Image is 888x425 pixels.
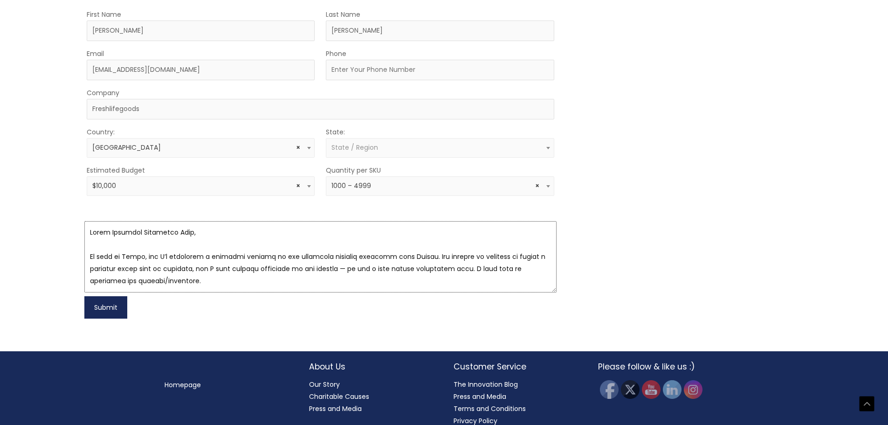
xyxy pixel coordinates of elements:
[309,404,362,413] a: Press and Media
[621,380,640,399] img: Twitter
[309,392,369,401] a: Charitable Causes
[87,8,121,21] label: First Name
[87,21,315,41] input: First Name
[165,380,201,390] a: Homepage
[454,361,579,373] h2: Customer Service
[454,380,518,389] a: The Innovation Blog
[87,87,119,99] label: Company
[296,143,300,152] span: Remove all items
[535,181,539,190] span: Remove all items
[326,126,345,138] label: State:
[326,21,554,41] input: Last Name
[309,378,435,415] nav: About Us
[87,176,315,196] span: $10,000
[92,143,310,152] span: Canada
[87,138,315,158] span: Canada
[454,392,506,401] a: Press and Media
[598,361,724,373] h2: Please follow & like us :)
[87,164,145,176] label: Estimated Budget
[84,296,127,319] button: Submit
[454,404,526,413] a: Terms and Conditions
[87,99,554,119] input: Company Name
[331,143,378,152] span: State / Region
[87,48,104,60] label: Email
[87,60,315,80] input: Enter Your Email
[326,176,554,196] span: 1000 – 4999
[296,181,300,190] span: Remove all items
[165,379,290,391] nav: Menu
[326,60,554,80] input: Enter Your Phone Number
[326,8,360,21] label: Last Name
[309,380,340,389] a: Our Story
[309,361,435,373] h2: About Us
[326,164,381,176] label: Quantity per SKU
[326,48,346,60] label: Phone
[600,380,619,399] img: Facebook
[331,181,549,190] span: 1000 – 4999
[92,181,310,190] span: $10,000
[87,126,115,138] label: Country:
